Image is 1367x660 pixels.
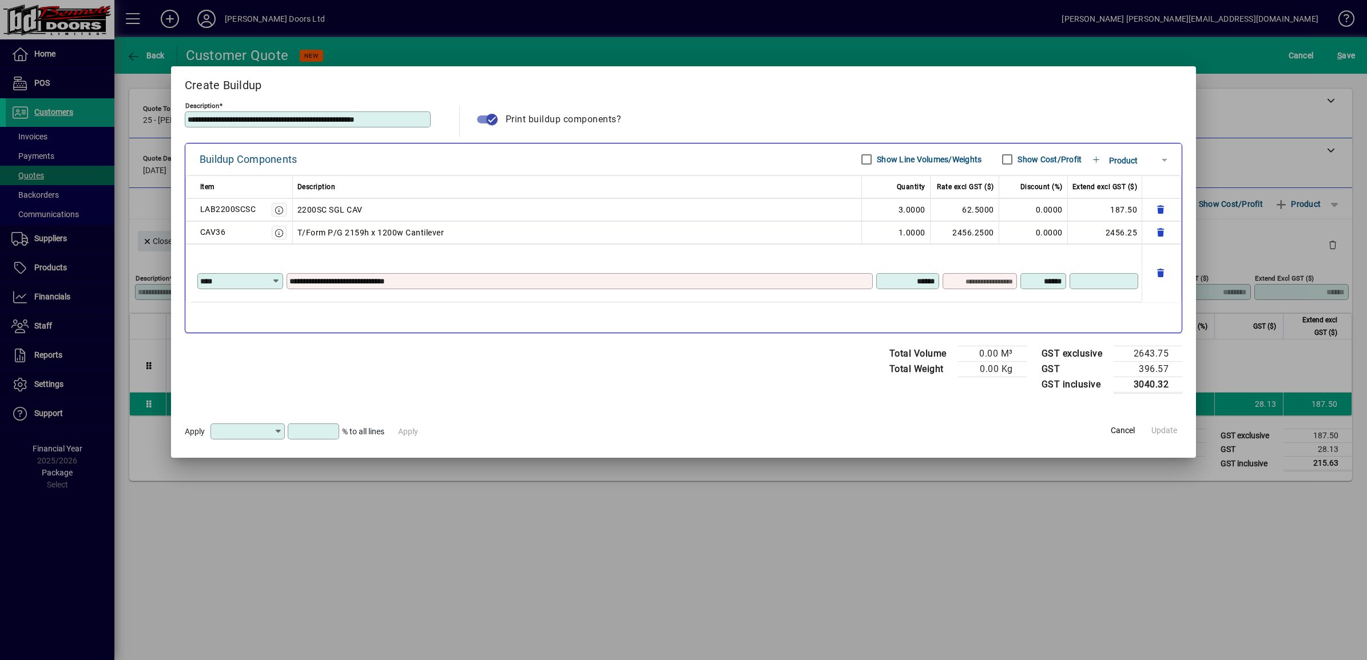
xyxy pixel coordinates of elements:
span: Item [200,180,215,194]
span: Print buildup components? [506,114,622,125]
td: Total Volume [884,346,958,361]
td: 0.00 Kg [958,361,1027,377]
td: 0.0000 [999,221,1068,244]
h2: Create Buildup [171,66,1197,99]
span: Discount (%) [1020,180,1063,194]
td: 187.50 [1068,198,1143,221]
td: 396.57 [1114,361,1182,377]
td: 1.0000 [862,221,931,244]
div: 62.5000 [935,203,994,217]
div: CAV36 [200,225,226,239]
button: Cancel [1104,420,1141,441]
span: Quantity [897,180,925,194]
span: % to all lines [342,427,384,436]
td: GST exclusive [1036,346,1114,361]
td: T/Form P/G 2159h x 1200w Cantilever [293,221,862,244]
td: 2200SC SGL CAV [293,198,862,221]
span: Extend excl GST ($) [1072,180,1138,194]
span: Cancel [1111,425,1135,437]
label: Show Line Volumes/Weights [875,154,981,165]
td: GST [1036,361,1114,377]
td: Total Weight [884,361,958,377]
td: 3.0000 [862,198,931,221]
span: Description [297,180,336,194]
td: 3040.32 [1114,377,1182,393]
label: Show Cost/Profit [1015,154,1082,165]
button: Update [1146,420,1182,441]
td: 0.0000 [999,198,1068,221]
td: 2456.25 [1068,221,1143,244]
td: GST inclusive [1036,377,1114,393]
div: Buildup Components [200,150,297,169]
span: Apply [185,427,205,436]
td: 2643.75 [1114,346,1182,361]
mat-label: Description [185,101,219,109]
div: LAB2200SCSC [200,202,256,216]
span: Rate excl GST ($) [937,180,994,194]
span: Update [1151,425,1177,437]
div: 2456.2500 [935,226,994,239]
td: 0.00 M³ [958,346,1027,361]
